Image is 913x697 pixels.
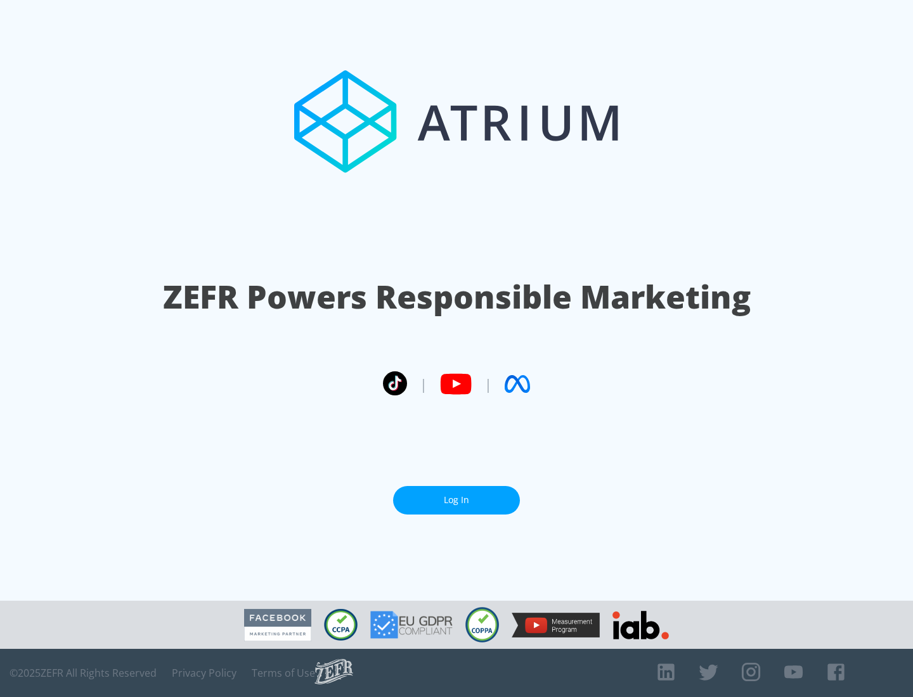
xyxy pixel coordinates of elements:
img: Facebook Marketing Partner [244,609,311,641]
img: GDPR Compliant [370,611,453,639]
img: YouTube Measurement Program [512,613,600,637]
a: Terms of Use [252,667,315,679]
img: CCPA Compliant [324,609,358,641]
h1: ZEFR Powers Responsible Marketing [163,275,751,319]
span: © 2025 ZEFR All Rights Reserved [10,667,157,679]
img: IAB [612,611,669,639]
img: COPPA Compliant [465,607,499,643]
a: Privacy Policy [172,667,236,679]
a: Log In [393,486,520,515]
span: | [420,374,427,393]
span: | [484,374,492,393]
